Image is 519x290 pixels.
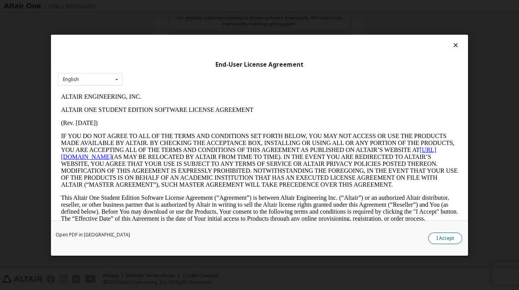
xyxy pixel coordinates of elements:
[58,61,461,68] div: End-User License Agreement
[63,77,79,82] div: English
[3,3,400,10] p: ALTAIR ENGINEERING, INC.
[3,42,400,98] p: IF YOU DO NOT AGREE TO ALL OF THE TERMS AND CONDITIONS SET FORTH BELOW, YOU MAY NOT ACCESS OR USE...
[428,232,462,244] button: I Accept
[3,29,400,36] p: (Rev. [DATE])
[3,16,400,23] p: ALTAIR ONE STUDENT EDITION SOFTWARE LICENSE AGREEMENT
[56,232,130,237] a: Open PDF in [GEOGRAPHIC_DATA]
[3,56,378,70] a: [URL][DOMAIN_NAME]
[3,104,400,132] p: This Altair One Student Edition Software License Agreement (“Agreement”) is between Altair Engine...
